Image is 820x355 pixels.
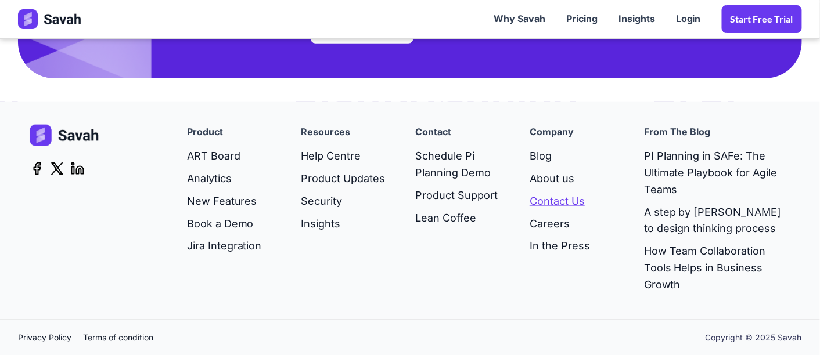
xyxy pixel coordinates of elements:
[301,168,386,190] a: Product Updates
[415,125,451,140] h4: Contact
[415,145,506,184] a: Schedule Pi Planning Demo
[18,332,83,345] a: Privacy Policy
[187,190,262,213] a: New Features
[722,5,802,33] a: Start Free trial
[706,332,802,344] div: Copyright © 2025 Savah
[556,1,608,37] a: Pricing
[301,213,386,236] a: Insights
[187,125,223,140] h4: Product
[530,168,590,190] a: About us
[644,145,790,201] a: PI Planning in SAFe: The Ultimate Playbook for Agile Teams
[530,190,590,213] a: Contact Us
[644,240,790,296] a: How Team Collaboration Tools Helps in Business Growth
[187,235,262,258] a: Jira Integration
[187,145,262,168] a: ART Board
[608,1,666,37] a: Insights
[301,125,351,140] h4: Resources
[644,125,711,140] h4: From the Blog
[530,145,590,168] a: Blog
[187,168,262,190] a: Analytics
[415,207,506,230] a: Lean Coffee
[530,213,590,236] a: Careers
[483,1,556,37] a: Why Savah
[187,213,262,236] a: Book a Demo
[83,332,165,345] a: Terms of condition
[415,184,506,207] a: Product Support
[644,201,790,241] a: A step by [PERSON_NAME] to design thinking process
[301,190,386,213] a: Security
[666,1,711,37] a: Login
[762,299,820,355] iframe: Chat Widget
[301,145,386,168] a: Help Centre
[530,125,574,140] h4: company
[530,235,590,258] a: In the Press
